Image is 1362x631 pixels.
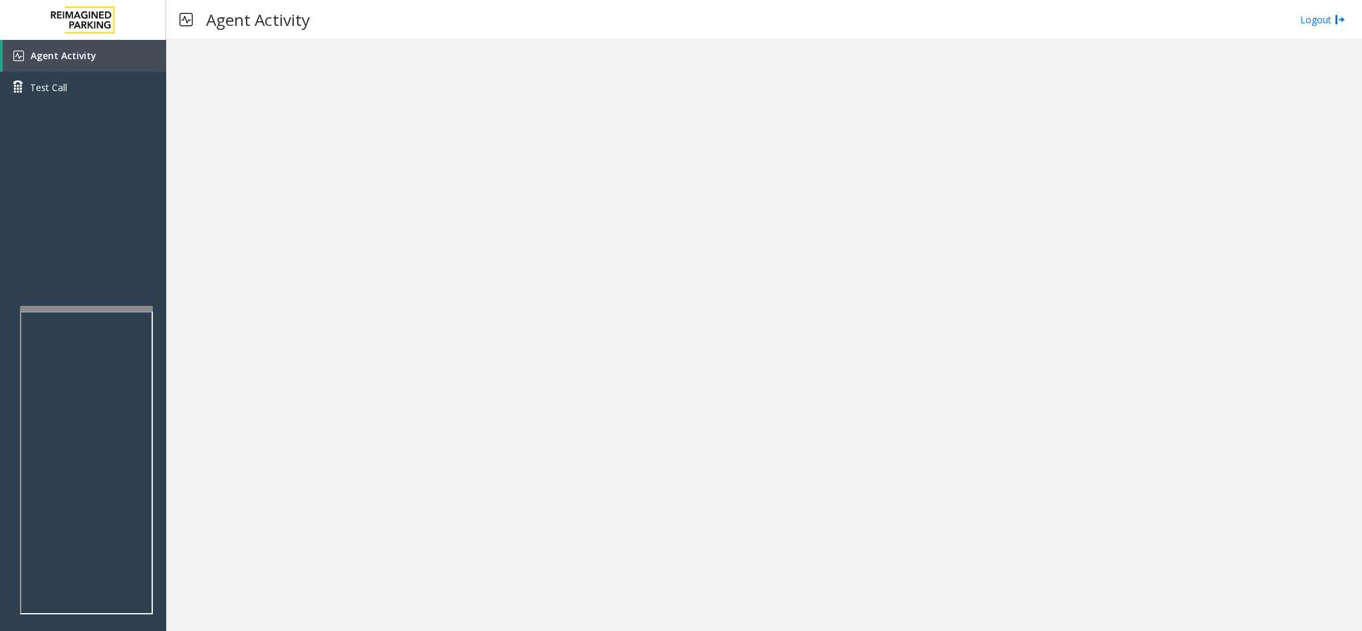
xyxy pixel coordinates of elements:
span: Test Call [30,80,67,94]
img: logout [1335,13,1345,27]
img: 'icon' [13,51,24,61]
a: Agent Activity [3,40,166,72]
h3: Agent Activity [199,3,316,36]
a: Logout [1300,13,1345,27]
img: pageIcon [179,3,193,36]
span: Agent Activity [31,49,96,62]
